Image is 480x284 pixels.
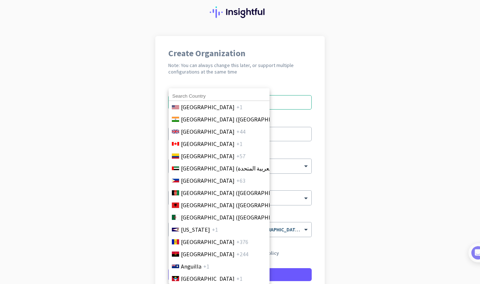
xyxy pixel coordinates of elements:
span: [GEOGRAPHIC_DATA] (‫الإمارات العربية المتحدة‬‎) [181,164,295,173]
span: +63 [236,176,245,185]
span: +57 [236,152,245,160]
span: [GEOGRAPHIC_DATA] ([GEOGRAPHIC_DATA]) [181,201,293,209]
span: +1 [236,274,243,283]
span: [GEOGRAPHIC_DATA] [181,250,235,258]
span: [GEOGRAPHIC_DATA] [181,127,235,136]
input: Search Country [169,92,270,101]
span: [GEOGRAPHIC_DATA] ([GEOGRAPHIC_DATA]) [181,115,293,124]
span: +1 [212,225,218,234]
span: [GEOGRAPHIC_DATA] (‫[GEOGRAPHIC_DATA]‬‎) [181,188,293,197]
span: [GEOGRAPHIC_DATA] [181,103,235,111]
span: +376 [236,238,248,246]
span: [GEOGRAPHIC_DATA] [181,274,235,283]
span: [US_STATE] [181,225,210,234]
span: +44 [236,127,245,136]
span: [GEOGRAPHIC_DATA] [181,238,235,246]
span: [GEOGRAPHIC_DATA] (‫[GEOGRAPHIC_DATA]‬‎) [181,213,293,222]
span: +1 [236,139,243,148]
span: [GEOGRAPHIC_DATA] [181,176,235,185]
span: Anguilla [181,262,201,271]
span: +1 [236,103,243,111]
span: +244 [236,250,248,258]
span: [GEOGRAPHIC_DATA] [181,152,235,160]
span: +1 [203,262,209,271]
span: [GEOGRAPHIC_DATA] [181,139,235,148]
